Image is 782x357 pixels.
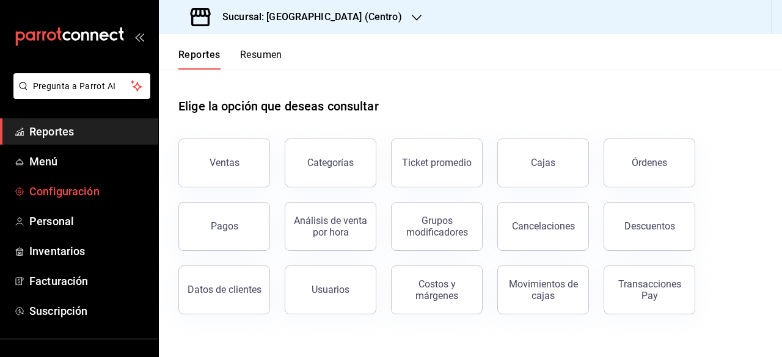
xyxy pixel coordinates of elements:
div: Usuarios [312,284,349,295]
div: Datos de clientes [188,284,261,295]
div: Cajas [531,157,555,168]
span: Suscripción [29,303,148,319]
button: Movimientos de cajas [497,265,589,314]
div: Análisis de venta por hora [293,215,368,238]
button: Ventas [178,139,270,187]
div: Pagos [211,220,238,232]
div: Descuentos [624,220,675,232]
h1: Elige la opción que deseas consultar [178,97,379,115]
div: Órdenes [632,157,667,168]
div: Movimientos de cajas [505,278,581,301]
div: Transacciones Pay [612,278,687,301]
span: Personal [29,213,148,229]
div: Grupos modificadores [399,215,475,238]
span: Inventarios [29,243,148,259]
button: Cajas [497,139,589,187]
button: Cancelaciones [497,202,589,251]
button: Pregunta a Parrot AI [13,73,150,99]
button: Descuentos [604,202,695,251]
button: Costos y márgenes [391,265,483,314]
div: Ventas [210,157,239,168]
span: Configuración [29,183,148,200]
h3: Sucursal: [GEOGRAPHIC_DATA] (Centro) [213,10,402,24]
button: Órdenes [604,139,695,187]
button: Usuarios [285,265,376,314]
button: Categorías [285,139,376,187]
button: Análisis de venta por hora [285,202,376,251]
div: Ticket promedio [402,157,472,168]
button: Grupos modificadores [391,202,483,251]
button: Transacciones Pay [604,265,695,314]
span: Reportes [29,123,148,140]
div: navigation tabs [178,49,282,70]
span: Pregunta a Parrot AI [33,80,131,93]
button: Resumen [240,49,282,70]
div: Categorías [307,157,354,168]
a: Pregunta a Parrot AI [9,88,150,101]
div: Cancelaciones [512,220,575,232]
button: Datos de clientes [178,265,270,314]
button: Reportes [178,49,221,70]
div: Costos y márgenes [399,278,475,301]
button: Pagos [178,202,270,251]
button: Ticket promedio [391,139,483,187]
button: open_drawer_menu [134,32,144,41]
span: Menú [29,153,148,170]
span: Facturación [29,273,148,289]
